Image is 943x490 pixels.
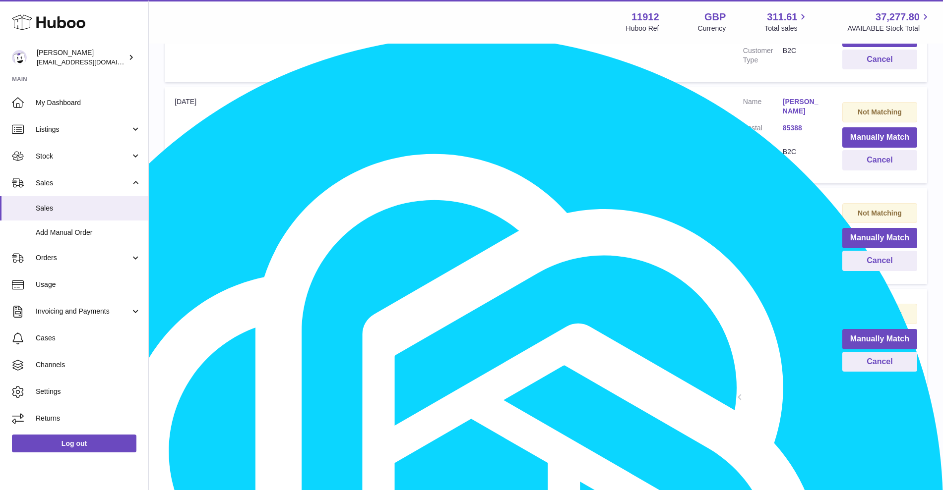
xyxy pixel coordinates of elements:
dt: Customer Type [743,46,783,65]
dd: B2C [783,46,822,65]
strong: 11912 [631,10,659,24]
button: Cancel [842,150,917,170]
a: [PERSON_NAME] [783,97,822,116]
span: 37,277.80 [876,10,920,24]
span: Invoicing and Payments [36,307,130,316]
span: 311.61 [767,10,797,24]
button: Cancel [842,50,917,70]
strong: Not Matching [858,108,902,116]
span: My Dashboard [36,98,141,108]
a: 311.61 Total sales [764,10,809,33]
span: Usage [36,280,141,289]
a: Log out [12,435,136,452]
a: 37,277.80 AVAILABLE Stock Total [847,10,931,33]
button: Manually Match [842,329,917,349]
span: [EMAIL_ADDRESS][DOMAIN_NAME] [37,58,146,66]
span: Add Manual Order [36,228,141,237]
span: Sales [36,178,130,188]
button: Cancel [842,352,917,372]
div: Currency [698,24,726,33]
div: [PERSON_NAME] [37,48,126,67]
span: Orders [36,253,130,263]
strong: GBP [704,10,726,24]
dt: Postal Code [743,123,783,142]
td: [DATE] [165,87,234,183]
span: Cases [36,333,141,343]
a: 85388 [783,123,822,133]
dt: Name [743,97,783,118]
div: Huboo Ref [626,24,659,33]
span: AVAILABLE Stock Total [847,24,931,33]
span: Total sales [764,24,809,33]
dd: B2C [783,147,822,166]
button: Manually Match [842,127,917,148]
span: Stock [36,152,130,161]
span: Settings [36,387,141,396]
span: Channels [36,360,141,370]
span: Listings [36,125,130,134]
button: Cancel [842,251,917,271]
span: Returns [36,414,141,423]
img: info@carbonmyride.com [12,50,27,65]
button: Manually Match [842,228,917,248]
strong: Not Matching [858,209,902,217]
span: Sales [36,204,141,213]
